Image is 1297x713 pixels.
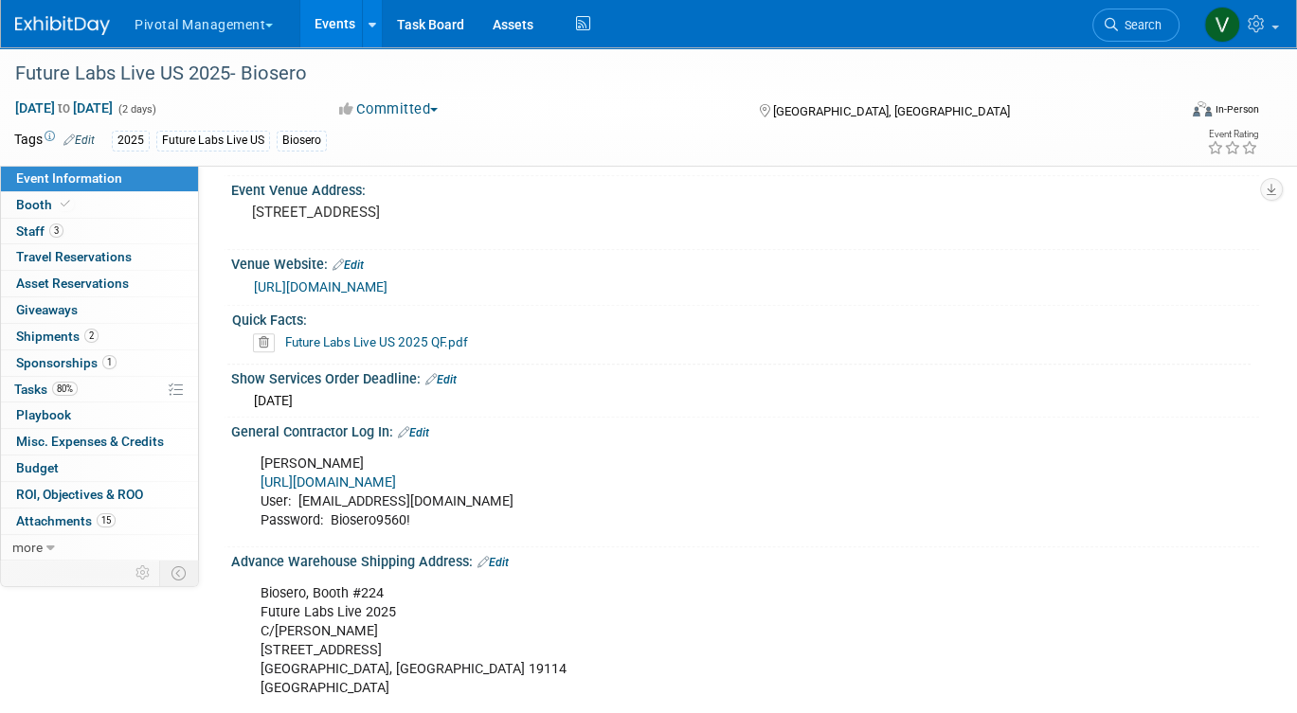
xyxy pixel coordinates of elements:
a: Travel Reservations [1,244,198,270]
pre: [STREET_ADDRESS] [252,204,639,221]
a: Misc. Expenses & Credits [1,429,198,455]
td: Toggle Event Tabs [160,561,199,585]
span: Budget [16,460,59,475]
span: to [55,100,73,116]
span: Event Information [16,170,122,186]
span: more [12,540,43,555]
span: Asset Reservations [16,276,129,291]
span: 3 [49,223,63,238]
span: [GEOGRAPHIC_DATA], [GEOGRAPHIC_DATA] [773,104,1010,118]
span: Search [1118,18,1162,32]
a: Attachments15 [1,508,198,534]
div: Future Labs Live US 2025- Biosero [9,57,1153,91]
span: Tasks [14,382,78,397]
span: [DATE] [DATE] [14,99,114,116]
td: Personalize Event Tab Strip [127,561,160,585]
a: Booth [1,192,198,218]
span: Staff [16,223,63,239]
img: ExhibitDay [15,16,110,35]
span: 1 [102,355,117,369]
a: Tasks80% [1,377,198,402]
a: Event Information [1,166,198,191]
div: Advance Warehouse Shipping Address: [231,547,1259,572]
div: Event Format [1075,98,1259,127]
div: General Contractor Log In: [231,418,1259,442]
a: Edit [477,556,509,569]
a: Shipments2 [1,324,198,349]
a: ROI, Objectives & ROO [1,482,198,508]
span: Giveaways [16,302,78,317]
span: Sponsorships [16,355,117,370]
span: Booth [16,197,74,212]
td: Tags [14,130,95,152]
a: Sponsorships1 [1,350,198,376]
a: [URL][DOMAIN_NAME] [254,279,387,294]
div: [PERSON_NAME] User: [EMAIL_ADDRESS][DOMAIN_NAME] Password: Biosero9560! [247,445,1059,540]
div: Event Venue Address: [231,176,1259,200]
div: Biosero, Booth #224 Future Labs Live 2025 C/[PERSON_NAME] [STREET_ADDRESS] [GEOGRAPHIC_DATA], [GE... [247,575,1059,707]
button: Committed [333,99,445,119]
div: Event Rating [1207,130,1258,139]
a: Budget [1,455,198,481]
span: Misc. Expenses & Credits [16,434,164,449]
a: Edit [398,426,429,439]
a: Asset Reservations [1,271,198,296]
div: Future Labs Live US [156,131,270,151]
span: ROI, Objectives & ROO [16,487,143,502]
span: 80% [52,382,78,396]
div: Biosero [277,131,327,151]
div: Show Services Order Deadline: [231,365,1259,389]
span: 15 [97,513,116,527]
a: Edit [63,134,95,147]
a: Delete attachment? [253,336,282,349]
img: Format-Inperson.png [1193,101,1212,116]
a: [URL][DOMAIN_NAME] [261,474,396,490]
div: Venue Website: [231,250,1259,275]
a: Search [1092,9,1180,42]
span: 2 [84,329,99,343]
a: Staff3 [1,219,198,244]
i: Booth reservation complete [61,199,70,209]
span: Playbook [16,407,71,422]
span: (2 days) [117,103,156,116]
a: Playbook [1,402,198,428]
span: Shipments [16,329,99,344]
span: [DATE] [254,393,293,408]
a: Edit [333,258,364,272]
img: Valerie Weld [1204,7,1240,43]
a: Giveaways [1,297,198,323]
div: Quick Facts: [232,306,1251,330]
span: Travel Reservations [16,249,132,264]
span: Attachments [16,513,116,528]
div: 2025 [112,131,150,151]
a: Edit [425,373,457,386]
div: In-Person [1215,102,1259,116]
a: more [1,535,198,561]
a: Future Labs Live US 2025 QF.pdf [285,334,468,349]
